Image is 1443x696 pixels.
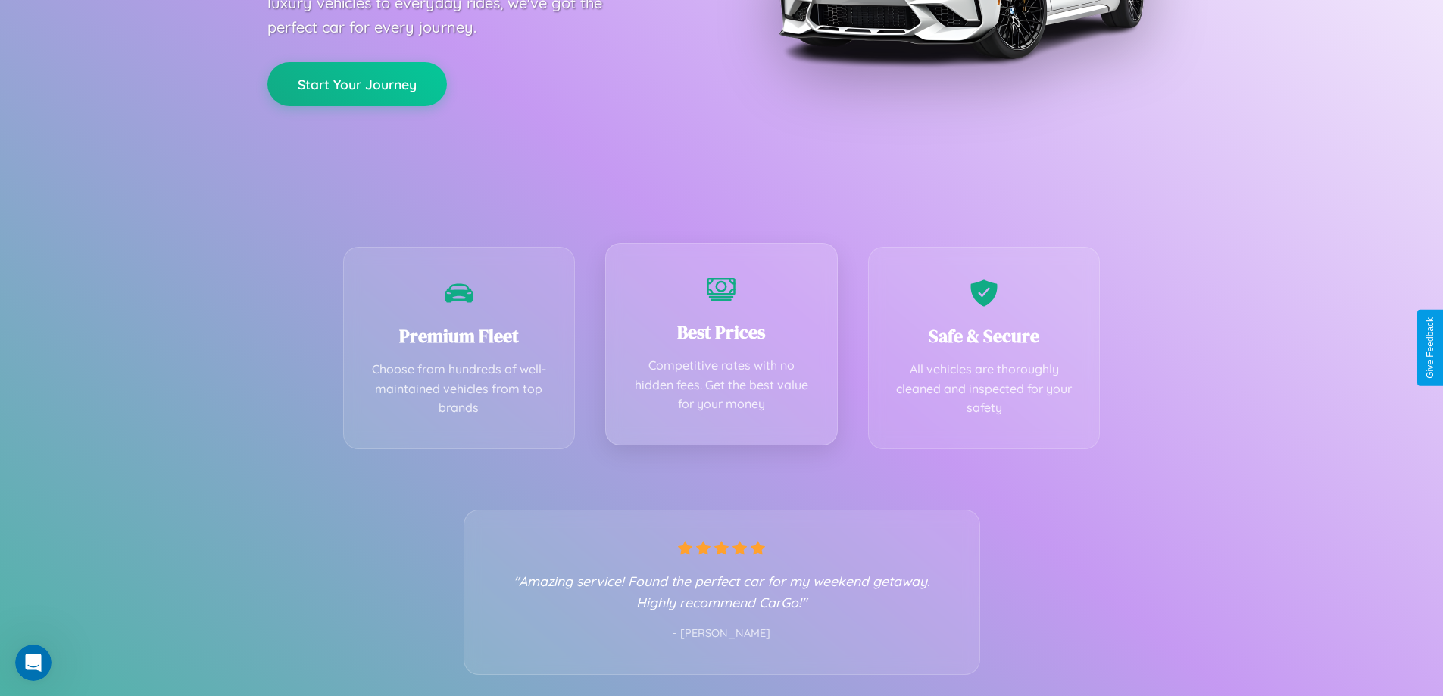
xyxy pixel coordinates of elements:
p: Competitive rates with no hidden fees. Get the best value for your money [629,356,814,414]
div: Give Feedback [1425,317,1435,379]
iframe: Intercom live chat [15,645,52,681]
button: Start Your Journey [267,62,447,106]
h3: Best Prices [629,320,814,345]
h3: Safe & Secure [892,323,1077,348]
p: Choose from hundreds of well-maintained vehicles from top brands [367,360,552,418]
h3: Premium Fleet [367,323,552,348]
p: "Amazing service! Found the perfect car for my weekend getaway. Highly recommend CarGo!" [495,570,949,613]
p: All vehicles are thoroughly cleaned and inspected for your safety [892,360,1077,418]
p: - [PERSON_NAME] [495,624,949,644]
